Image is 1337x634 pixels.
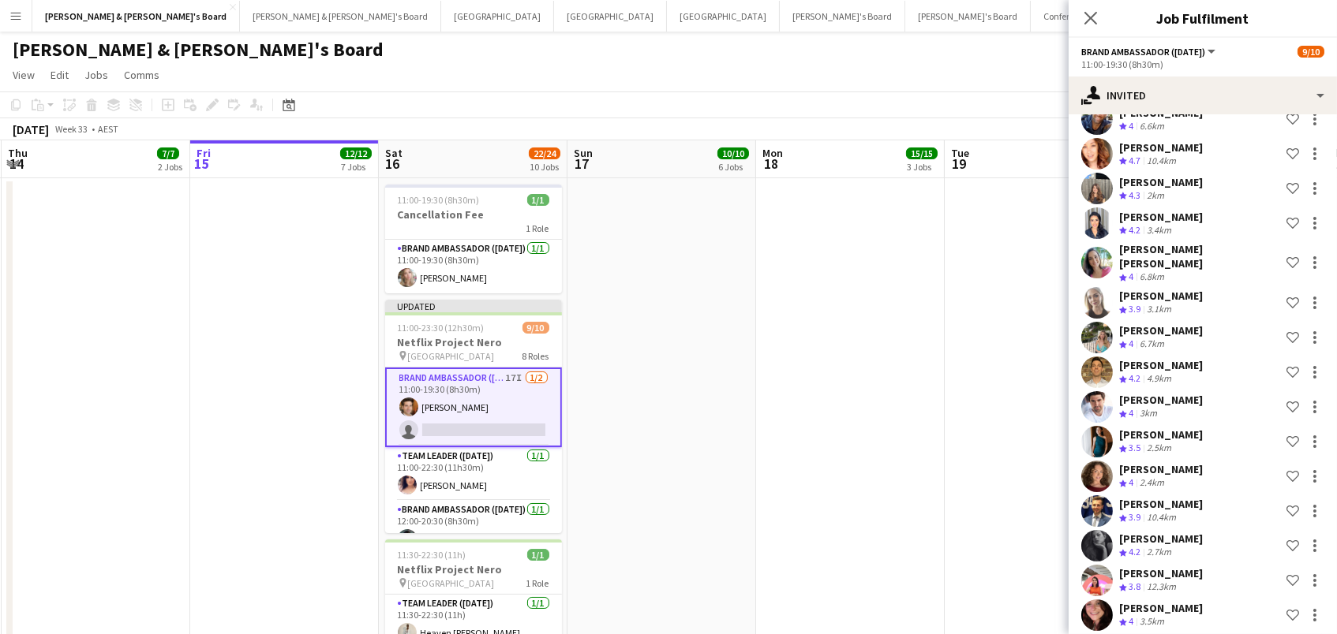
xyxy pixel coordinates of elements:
span: Brand Ambassador (Saturday) [1081,46,1205,58]
div: [PERSON_NAME] [1119,393,1203,407]
div: 6 Jobs [718,161,748,173]
h1: [PERSON_NAME] & [PERSON_NAME]'s Board [13,38,384,62]
span: 16 [383,155,403,173]
button: Conference Board [1031,1,1129,32]
span: 12/12 [340,147,372,159]
span: 3.9 [1129,303,1140,315]
a: Comms [118,65,166,85]
div: [PERSON_NAME] [1119,358,1203,372]
span: 4 [1129,476,1133,488]
div: [PERSON_NAME] [PERSON_NAME] [1119,242,1280,270]
a: View [6,65,41,85]
button: [GEOGRAPHIC_DATA] [554,1,667,32]
span: 3.5 [1129,442,1140,453]
span: 4.2 [1129,372,1140,384]
div: [PERSON_NAME] [1119,566,1203,580]
div: 2.4km [1137,476,1167,490]
div: AEST [98,123,118,135]
span: Mon [762,146,783,160]
div: 3km [1137,407,1160,420]
span: 11:00-23:30 (12h30m) [398,322,485,334]
div: [PERSON_NAME] [1119,427,1203,442]
app-card-role: Brand Ambassador ([DATE])1/112:00-20:30 (8h30m)[PERSON_NAME] [385,501,562,554]
span: 1 Role [526,577,549,589]
div: 6.6km [1137,120,1167,133]
span: 22/24 [529,147,560,159]
span: Tue [951,146,969,160]
button: [PERSON_NAME]'s Board [905,1,1031,32]
span: Sun [574,146,593,160]
button: [GEOGRAPHIC_DATA] [441,1,554,32]
span: Jobs [84,68,108,82]
div: 10 Jobs [530,161,560,173]
span: 4.2 [1129,224,1140,236]
span: 11:00-19:30 (8h30m) [398,194,480,206]
span: 3.8 [1129,580,1140,592]
span: 1/1 [527,194,549,206]
span: 3.9 [1129,511,1140,523]
app-job-card: 11:00-19:30 (8h30m)1/1Cancellation Fee1 RoleBrand Ambassador ([DATE])1/111:00-19:30 (8h30m)[PERSO... [385,185,562,293]
h3: Netflix Project Nero [385,562,562,576]
span: Week 33 [52,123,92,135]
div: 3 Jobs [907,161,937,173]
div: 11:00-19:30 (8h30m) [1081,58,1324,70]
span: 14 [6,155,28,173]
div: [PERSON_NAME] [1119,140,1203,155]
span: Comms [124,68,159,82]
button: Brand Ambassador ([DATE]) [1081,46,1218,58]
span: 4 [1129,120,1133,132]
span: 9/10 [522,322,549,334]
div: 6.7km [1137,338,1167,351]
span: 4.3 [1129,189,1140,201]
span: View [13,68,35,82]
div: [PERSON_NAME] [1119,323,1203,338]
span: 19 [949,155,969,173]
button: [PERSON_NAME] & [PERSON_NAME]'s Board [240,1,441,32]
div: [PERSON_NAME] [1119,210,1203,224]
div: Invited [1069,76,1337,114]
div: [PERSON_NAME] [1119,462,1203,476]
div: [PERSON_NAME] [1119,531,1203,546]
span: Fri [197,146,211,160]
div: 10.4km [1144,511,1179,524]
button: [PERSON_NAME]'s Board [780,1,905,32]
span: 15/15 [906,147,938,159]
span: 4 [1129,338,1133,349]
div: [PERSON_NAME] [1119,175,1203,189]
div: 2km [1144,189,1167,203]
app-card-role: Team Leader ([DATE])1/111:00-22:30 (11h30m)[PERSON_NAME] [385,447,562,501]
div: 2.5km [1144,442,1174,455]
div: 3.4km [1144,224,1174,237]
h3: Cancellation Fee [385,207,562,222]
h3: Netflix Project Nero [385,335,562,349]
div: 4.9km [1144,372,1174,386]
div: 7 Jobs [341,161,371,173]
button: [PERSON_NAME] & [PERSON_NAME]'s Board [32,1,240,32]
div: [PERSON_NAME] [1119,289,1203,303]
div: Updated [385,300,562,312]
span: 4.2 [1129,546,1140,558]
span: 7/7 [157,147,179,159]
span: 9/10 [1298,46,1324,58]
span: [GEOGRAPHIC_DATA] [408,577,495,589]
span: [GEOGRAPHIC_DATA] [408,350,495,362]
span: 10/10 [717,147,749,159]
div: [DATE] [13,121,49,137]
h3: Job Fulfilment [1069,8,1337,28]
app-job-card: Updated11:00-23:30 (12h30m)9/10Netflix Project Nero [GEOGRAPHIC_DATA]8 RolesBrand Ambassador ([DA... [385,300,562,533]
span: 4 [1129,270,1133,282]
span: 18 [760,155,783,173]
div: [PERSON_NAME] [1119,497,1203,511]
span: 1/1 [527,549,549,561]
span: 4.7 [1129,155,1140,166]
div: 2.7km [1144,546,1174,559]
a: Jobs [78,65,114,85]
span: 4 [1129,407,1133,419]
span: Thu [8,146,28,160]
app-card-role: Brand Ambassador ([DATE])17I1/211:00-19:30 (8h30m)[PERSON_NAME] [385,367,562,447]
div: 6.8km [1137,270,1167,284]
span: 15 [194,155,211,173]
span: 11:30-22:30 (11h) [398,549,466,561]
span: 8 Roles [522,350,549,362]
